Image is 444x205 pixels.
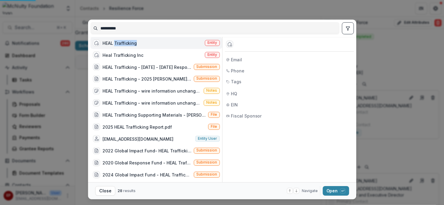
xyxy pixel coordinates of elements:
[231,102,237,108] span: EIN
[231,68,244,74] span: Phone
[196,65,217,69] span: Submission
[302,188,317,194] span: Navigate
[102,148,191,154] div: 2022 Global Impact Fund- HEAL Trafficking
[95,186,115,196] button: Close
[196,77,217,81] span: Submission
[207,53,217,57] span: Entity
[231,113,262,119] span: Fiscal Sponsor
[102,136,173,142] div: [EMAIL_ADDRESS][DOMAIN_NAME]
[198,136,217,141] span: Entity user
[206,89,217,93] span: Notes
[102,112,206,118] div: HEAL Trafficking Supporting Materials - [PERSON_NAME] 2025.pdf
[211,112,217,117] span: File
[207,41,217,45] span: Entity
[102,124,172,130] div: 2025 HEAL Trafficking Report.pdf
[102,160,191,166] div: 2020 Global Response Fund - HEAL Trafficking-09/29/2020-09/29/2021
[102,64,191,70] div: HEAL Trafficking - [DATE] - [DATE] Response Fund
[102,76,191,82] div: HEAL Trafficking - 2025 [PERSON_NAME] Prize Application
[231,57,242,63] span: Email
[196,161,217,165] span: Submission
[102,88,201,94] div: HEAL Trafficking - wire information unchanged since last transaction in 2024Bank Name: Truist Ban...
[123,188,136,193] span: results
[118,188,122,193] span: 28
[102,52,143,58] div: Heal Trafficking Inc
[206,100,217,105] span: Notes
[323,186,349,196] button: Open
[231,78,241,85] span: Tags
[102,40,137,46] div: HEAL Trafficking
[342,22,354,34] button: toggle filters
[196,148,217,153] span: Submission
[102,172,191,178] div: 2024 Global Impact Fund - HEAL Trafficking-06/15/2024-06/15/2026
[231,90,237,97] span: HQ
[211,124,217,129] span: File
[196,172,217,176] span: Submission
[102,100,201,106] div: HEAL Trafficking - wire information unchanged since last transaction in 2024Bank Name: Truist Ban...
